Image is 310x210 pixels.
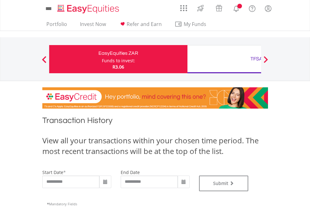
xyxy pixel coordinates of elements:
label: start date [42,169,63,175]
a: Refer and Earn [116,21,164,31]
img: thrive-v2.svg [195,3,206,13]
img: EasyEquities_Logo.png [56,4,122,14]
button: Previous [38,59,50,65]
button: Next [260,59,272,65]
span: Refer and Earn [127,21,162,28]
h1: Transaction History [42,115,268,129]
img: grid-menu-icon.svg [180,5,187,12]
div: EasyEquities ZAR [53,49,184,58]
a: My Profile [260,2,276,15]
a: Portfolio [44,21,70,31]
a: AppsGrid [176,2,191,12]
a: FAQ's and Support [244,2,260,14]
a: Notifications [228,2,244,14]
button: Submit [199,176,249,191]
label: end date [121,169,140,175]
span: R3.06 [113,64,124,70]
div: Funds to invest: [102,58,135,64]
img: EasyCredit Promotion Banner [42,87,268,109]
a: Home page [55,2,122,14]
div: View all your transactions within your chosen time period. The most recent transactions will be a... [42,135,268,157]
a: Invest Now [77,21,108,31]
span: My Funds [175,20,216,28]
img: vouchers-v2.svg [214,3,224,13]
a: Vouchers [210,2,228,13]
span: Mandatory Fields [47,202,77,206]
